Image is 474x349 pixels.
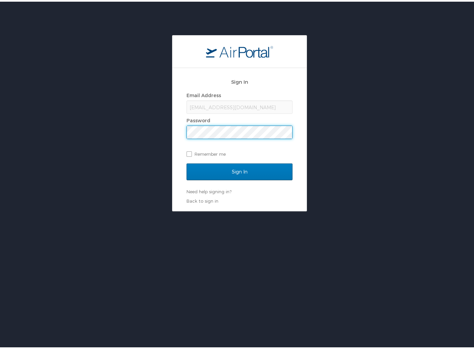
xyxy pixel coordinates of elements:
[187,197,218,202] a: Back to sign in
[187,162,293,179] input: Sign In
[187,147,293,157] label: Remember me
[187,76,293,84] h2: Sign In
[187,116,210,122] label: Password
[187,91,221,96] label: Email Address
[187,187,231,193] a: Need help signing in?
[206,44,273,56] img: logo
